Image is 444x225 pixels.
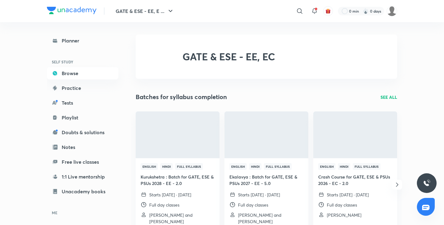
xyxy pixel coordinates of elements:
[47,171,118,183] a: 1:1 Live mentorship
[423,179,430,187] img: ttu
[323,6,333,16] button: avatar
[264,163,292,170] span: Full Syllabus
[112,5,178,17] button: GATE & ESE - EE, E ...
[353,163,380,170] span: Full Syllabus
[135,111,220,159] img: Thumbnail
[149,191,191,198] p: Starts [DATE] · [DATE]
[312,111,398,159] img: Thumbnail
[47,7,97,14] img: Company Logo
[47,34,118,47] a: Planner
[47,111,118,124] a: Playlist
[327,212,361,218] p: Aditya Kanwal
[136,92,227,102] h2: Batches for syllabus completion
[325,8,331,14] img: avatar
[47,126,118,139] a: Doubts & solutions
[149,212,215,225] p: Manoj Singh Chauhan and Mayank Sahu
[175,163,203,170] span: Full Syllabus
[141,163,158,170] span: English
[224,111,309,159] img: Thumbnail
[363,8,369,14] img: streak
[327,191,369,198] p: Starts [DATE] · [DATE]
[47,57,118,67] h6: SELF STUDY
[47,207,118,218] h6: ME
[238,202,268,208] p: Full day classes
[238,191,280,198] p: Starts [DATE] · [DATE]
[160,163,173,170] span: Hindi
[318,174,392,187] h4: Crash Course for GATE, ESE & PSUs 2026 - EC - 2.0
[47,141,118,153] a: Notes
[313,111,397,223] a: ThumbnailEnglishHindiFull SyllabusCrash Course for GATE, ESE & PSUs 2026 - EC - 2.0Starts [DATE] ...
[149,202,179,208] p: Full day classes
[229,174,303,187] h4: Ekalavya : Batch for GATE, ESE & PSUs 2027 - EE - 5.0
[318,163,335,170] span: English
[238,212,303,225] p: Manoj Singh Chauhan and Mayank Sahu
[47,82,118,94] a: Practice
[47,185,118,198] a: Unacademy books
[338,163,350,170] span: Hindi
[249,163,261,170] span: Hindi
[150,47,170,66] img: GATE & ESE - EE, EC
[229,163,247,170] span: English
[183,51,275,62] h2: GATE & ESE - EE, EC
[47,7,97,16] a: Company Logo
[387,6,397,16] img: Tarun Kumar
[141,174,215,187] h4: Kurukshetra : Batch for GATE, ESE & PSUs 2028 - EE - 2.0
[380,94,397,100] a: SEE ALL
[47,97,118,109] a: Tests
[327,202,357,208] p: Full day classes
[47,67,118,79] a: Browse
[47,156,118,168] a: Free live classes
